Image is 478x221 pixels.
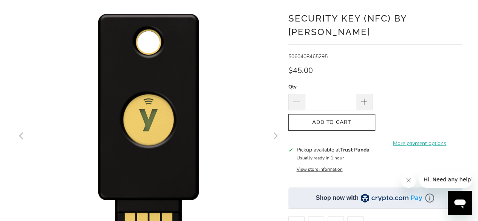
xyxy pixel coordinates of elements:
b: Trust Panda [340,146,369,153]
button: View store information [296,166,342,172]
iframe: Message from company [419,171,472,188]
iframe: Button to launch messaging window [448,191,472,215]
button: Add to Cart [288,114,375,131]
h3: Pickup available at [296,146,369,154]
span: $45.00 [288,65,313,76]
small: Usually ready in 1 hour [296,155,343,161]
a: More payment options [377,139,462,148]
span: 5060408465295 [288,53,328,60]
div: Shop now with [316,194,359,202]
span: Add to Cart [296,119,367,126]
label: Qty [288,83,373,91]
iframe: Close message [401,173,416,188]
h1: Security Key (NFC) by [PERSON_NAME] [288,10,462,39]
span: Hi. Need any help? [5,5,54,11]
